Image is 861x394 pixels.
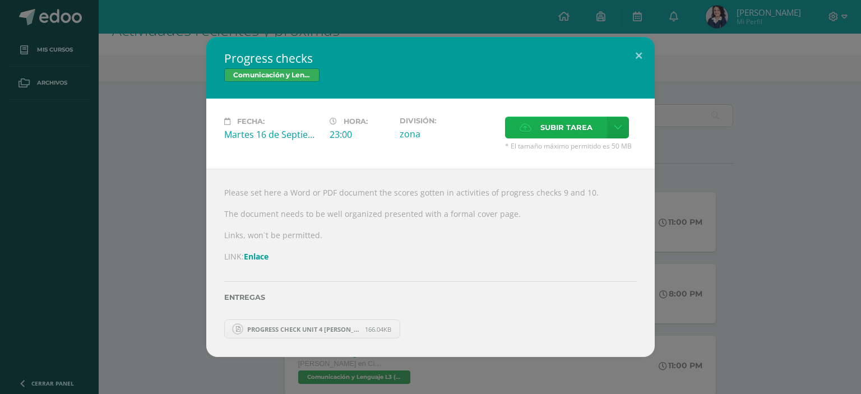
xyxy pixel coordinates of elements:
span: * El tamaño máximo permitido es 50 MB [505,141,637,151]
span: Comunicación y Lenguaje L3 (Inglés) 5 [224,68,320,82]
div: Martes 16 de Septiembre [224,128,321,141]
div: zona [400,128,496,140]
a: PROGRESS CHECK UNIT 4 JIMENA ARÉVALO.pdf [224,319,400,339]
div: 23:00 [330,128,391,141]
span: Subir tarea [540,117,592,138]
button: Close (Esc) [623,37,655,75]
span: Hora: [344,117,368,126]
h2: Progress checks [224,50,637,66]
span: 166.04KB [365,325,391,333]
label: Entregas [224,293,637,302]
span: Fecha: [237,117,265,126]
span: PROGRESS CHECK UNIT 4 [PERSON_NAME].pdf [242,325,365,333]
a: Enlace [244,251,269,262]
label: División: [400,117,496,125]
div: Please set here a Word or PDF document the scores gotten in activities of progress checks 9 and 1... [206,169,655,357]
